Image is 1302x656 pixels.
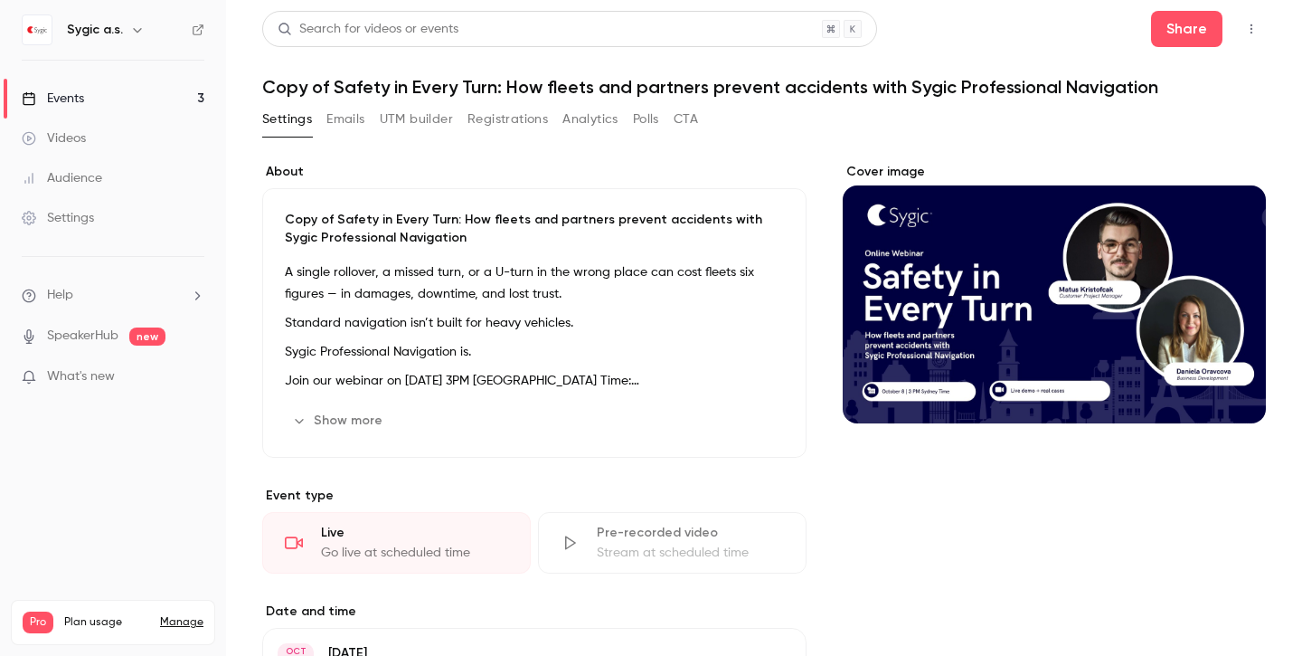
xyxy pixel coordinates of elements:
button: UTM builder [380,105,453,134]
div: Stream at scheduled time [597,544,784,562]
div: Audience [22,169,102,187]
img: Sygic a.s. [23,15,52,44]
span: Plan usage [64,615,149,630]
div: Search for videos or events [278,20,458,39]
button: Analytics [562,105,618,134]
div: Pre-recorded videoStream at scheduled time [538,512,807,574]
section: Cover image [843,163,1266,423]
p: Join our webinar on [DATE] 3PM [GEOGRAPHIC_DATA] Time: [285,370,784,392]
iframe: Noticeable Trigger [183,369,204,385]
h1: Copy of Safety in Every Turn: How fleets and partners prevent accidents with Sygic Professional N... [262,76,1266,98]
h6: Sygic a.s. [67,21,123,39]
span: Pro [23,612,53,633]
p: A single rollover, a missed turn, or a U-turn in the wrong place can cost fleets six figures — in... [285,261,784,305]
button: Emails [326,105,364,134]
li: help-dropdown-opener [22,286,204,305]
span: new [129,328,165,346]
div: Go live at scheduled time [321,544,508,562]
div: LiveGo live at scheduled time [262,512,531,574]
a: Manage [160,615,203,630]
div: Events [22,90,84,108]
label: Cover image [843,163,1266,181]
p: Event type [262,487,807,505]
label: About [262,163,807,181]
button: Registrations [467,105,548,134]
p: Sygic Professional Navigation is. [285,341,784,363]
span: Help [47,286,73,305]
button: CTA [674,105,698,134]
p: Standard navigation isn’t built for heavy vehicles. [285,312,784,334]
button: Settings [262,105,312,134]
div: Videos [22,129,86,147]
button: Show more [285,406,393,435]
label: Date and time [262,603,807,621]
button: Share [1151,11,1222,47]
div: Pre-recorded video [597,524,784,542]
div: Live [321,524,508,542]
div: Settings [22,209,94,227]
a: SpeakerHub [47,327,118,346]
button: Polls [633,105,659,134]
span: What's new [47,367,115,386]
p: Copy of Safety in Every Turn: How fleets and partners prevent accidents with Sygic Professional N... [285,211,784,247]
